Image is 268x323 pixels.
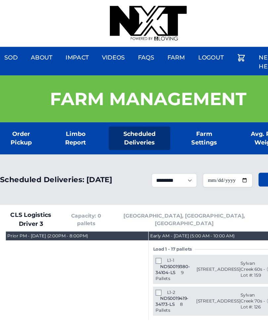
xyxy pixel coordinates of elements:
span: L1-1 [151,233,157,238]
span: NDS0019380-34104-LS [141,238,172,249]
span: NDS0019419-34173-LS [141,267,170,277]
a: About [24,44,51,60]
span: Load 1 - 17 pallets [138,222,176,228]
span: Sylvan Creek 60s - Lot #: 159 [217,235,241,251]
span: L1-2 [151,262,158,266]
a: Avg. Pallet Weights [215,114,268,136]
a: Scheduled Deliveries [98,114,154,136]
span: Update [242,159,260,166]
span: Sylvan Creek 70s - Lot #: 126 [217,264,241,280]
span: CLS Logistics Driver 3 [5,190,51,206]
div: Early AM - [DATE] (5:00 AM - 10:00 AM) [136,211,212,216]
span: Truck Num: 3 [239,192,263,205]
a: Need Help? [230,44,268,68]
img: nextdaysod.com Logo [99,5,169,37]
span: Capacity: 0 pallets [61,192,95,205]
span: [STREET_ADDRESS] [177,269,217,275]
button: Update [234,156,268,169]
a: Farm Settings [164,114,204,136]
a: Impact [55,44,84,60]
div: Prior PM - [DATE] (2:00PM - 8:00PM) [7,211,80,216]
a: FAQs [121,44,143,60]
a: Videos [88,44,117,60]
a: Farm [147,44,171,60]
span: 8 Pallets [141,272,165,283]
span: [GEOGRAPHIC_DATA], [GEOGRAPHIC_DATA], [GEOGRAPHIC_DATA] [105,192,228,205]
a: Limbo Report [49,114,88,136]
a: Logout [175,44,206,60]
span: [STREET_ADDRESS] [177,241,217,246]
h1: Farm Management [45,81,223,97]
span: 9 Pallets [141,244,166,254]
